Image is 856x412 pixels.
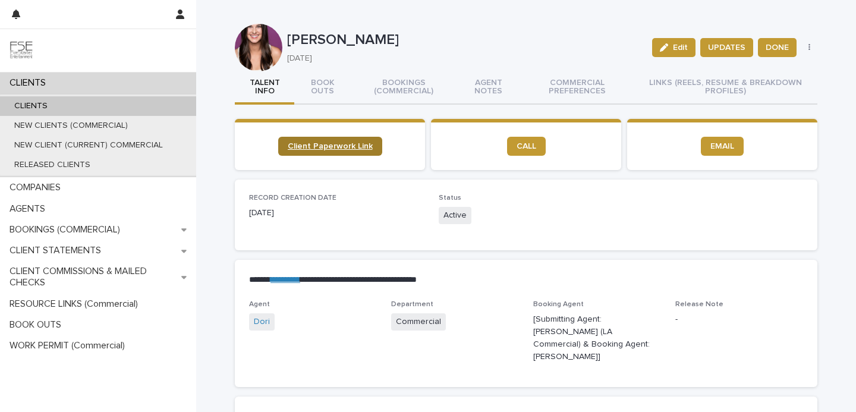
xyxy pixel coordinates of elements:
[457,71,521,105] button: AGENT NOTES
[5,140,172,150] p: NEW CLIENT (CURRENT) COMMERCIAL
[700,38,753,57] button: UPDATES
[5,121,137,131] p: NEW CLIENTS (COMMERCIAL)
[249,194,336,202] span: RECORD CREATION DATE
[439,194,461,202] span: Status
[533,301,584,308] span: Booking Agent
[5,266,181,288] p: CLIENT COMMISSIONS & MAILED CHECKS
[675,301,723,308] span: Release Note
[766,42,789,54] span: DONE
[5,203,55,215] p: AGENTS
[5,77,55,89] p: CLIENTS
[391,301,433,308] span: Department
[708,42,745,54] span: UPDATES
[249,207,424,219] p: [DATE]
[5,160,100,170] p: RELEASED CLIENTS
[254,316,270,328] a: Dori
[351,71,457,105] button: BOOKINGS (COMMERCIAL)
[5,101,57,111] p: CLIENTS
[675,313,803,326] p: -
[391,313,446,331] span: Commercial
[634,71,817,105] button: LINKS (REELS, RESUME & BREAKDOWN PROFILES)
[287,54,638,64] p: [DATE]
[10,39,33,62] img: 9JgRvJ3ETPGCJDhvPVA5
[294,71,351,105] button: BOOK OUTS
[5,224,130,235] p: BOOKINGS (COMMERCIAL)
[521,71,634,105] button: COMMERCIAL PREFERENCES
[5,340,134,351] p: WORK PERMIT (Commercial)
[507,137,546,156] a: CALL
[287,32,643,49] p: [PERSON_NAME]
[235,71,294,105] button: TALENT INFO
[652,38,695,57] button: Edit
[758,38,797,57] button: DONE
[533,313,661,363] p: [Submitting Agent: [PERSON_NAME] (LA Commercial) & Booking Agent: [PERSON_NAME]]
[673,43,688,52] span: Edit
[278,137,382,156] a: Client Paperwork Link
[5,182,70,193] p: COMPANIES
[710,142,734,150] span: EMAIL
[439,207,471,224] span: Active
[5,319,71,331] p: BOOK OUTS
[5,298,147,310] p: RESOURCE LINKS (Commercial)
[288,142,373,150] span: Client Paperwork Link
[5,245,111,256] p: CLIENT STATEMENTS
[701,137,744,156] a: EMAIL
[517,142,536,150] span: CALL
[249,301,270,308] span: Agent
